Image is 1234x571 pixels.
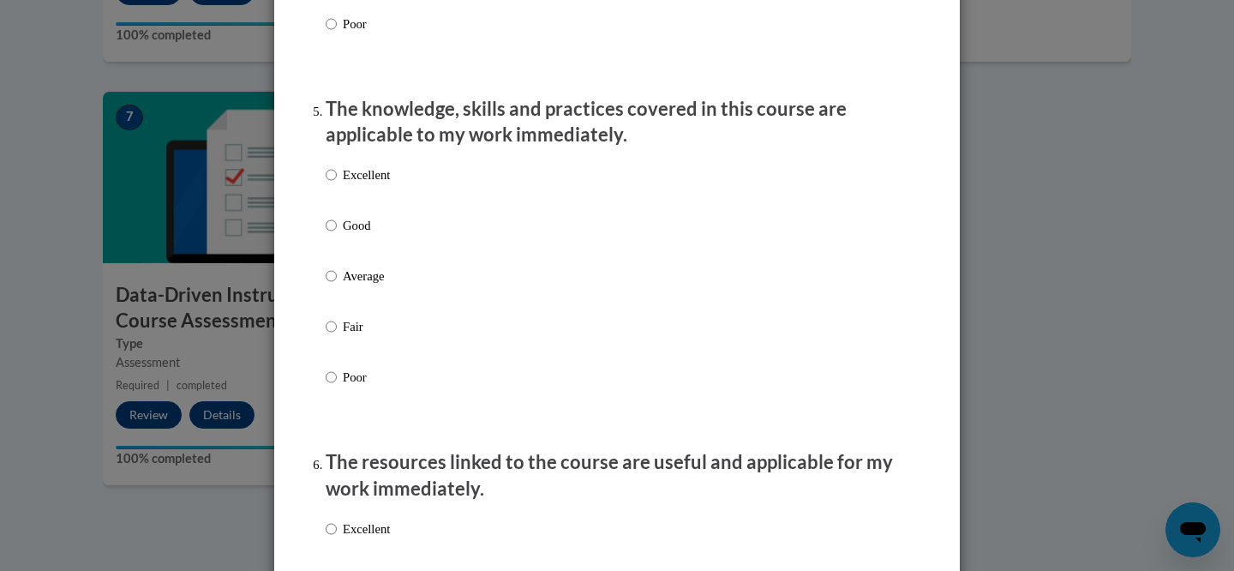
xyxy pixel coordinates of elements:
[326,96,908,149] p: The knowledge, skills and practices covered in this course are applicable to my work immediately.
[326,15,337,33] input: Poor
[343,317,390,336] p: Fair
[326,267,337,285] input: Average
[326,449,908,502] p: The resources linked to the course are useful and applicable for my work immediately.
[343,520,390,538] p: Excellent
[343,368,390,387] p: Poor
[343,15,390,33] p: Poor
[343,165,390,184] p: Excellent
[326,216,337,235] input: Good
[326,368,337,387] input: Poor
[326,520,337,538] input: Excellent
[343,216,390,235] p: Good
[326,165,337,184] input: Excellent
[326,317,337,336] input: Fair
[343,267,390,285] p: Average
